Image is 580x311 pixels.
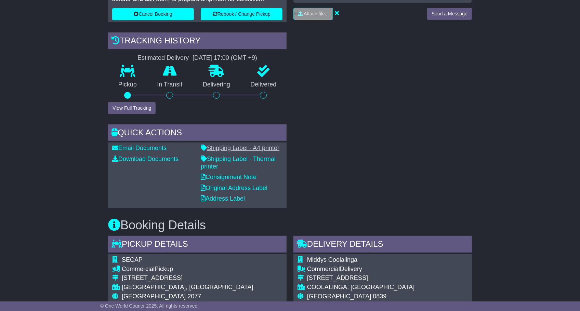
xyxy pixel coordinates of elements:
[293,236,472,254] div: Delivery Details
[122,256,143,263] span: SECAP
[122,266,155,272] span: Commercial
[122,274,253,282] div: [STREET_ADDRESS]
[201,195,245,202] a: Address Label
[240,81,287,89] p: Delivered
[307,266,340,272] span: Commercial
[108,81,147,89] p: Pickup
[122,266,253,273] div: Pickup
[307,274,468,282] div: [STREET_ADDRESS]
[201,155,276,170] a: Shipping Label - Thermal printer
[112,8,194,20] button: Cancel Booking
[187,293,201,300] span: 2077
[307,284,468,291] div: COOLALINGA, [GEOGRAPHIC_DATA]
[147,81,193,89] p: In Transit
[108,54,287,62] div: Estimated Delivery -
[112,155,179,162] a: Download Documents
[122,284,253,291] div: [GEOGRAPHIC_DATA], [GEOGRAPHIC_DATA]
[193,54,257,62] div: [DATE] 17:00 (GMT +9)
[307,293,371,300] span: [GEOGRAPHIC_DATA]
[122,293,186,300] span: [GEOGRAPHIC_DATA]
[108,236,287,254] div: Pickup Details
[307,256,357,263] span: Middys Coolalinga
[373,293,386,300] span: 0839
[100,303,199,309] span: © One World Courier 2025. All rights reserved.
[108,124,287,143] div: Quick Actions
[193,81,240,89] p: Delivering
[201,174,256,180] a: Consignment Note
[427,8,472,20] button: Send a Message
[307,266,468,273] div: Delivery
[201,145,279,151] a: Shipping Label - A4 printer
[108,32,287,51] div: Tracking history
[201,185,267,191] a: Original Address Label
[112,145,167,151] a: Email Documents
[108,218,472,232] h3: Booking Details
[201,8,282,20] button: Rebook / Change Pickup
[108,102,156,114] button: View Full Tracking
